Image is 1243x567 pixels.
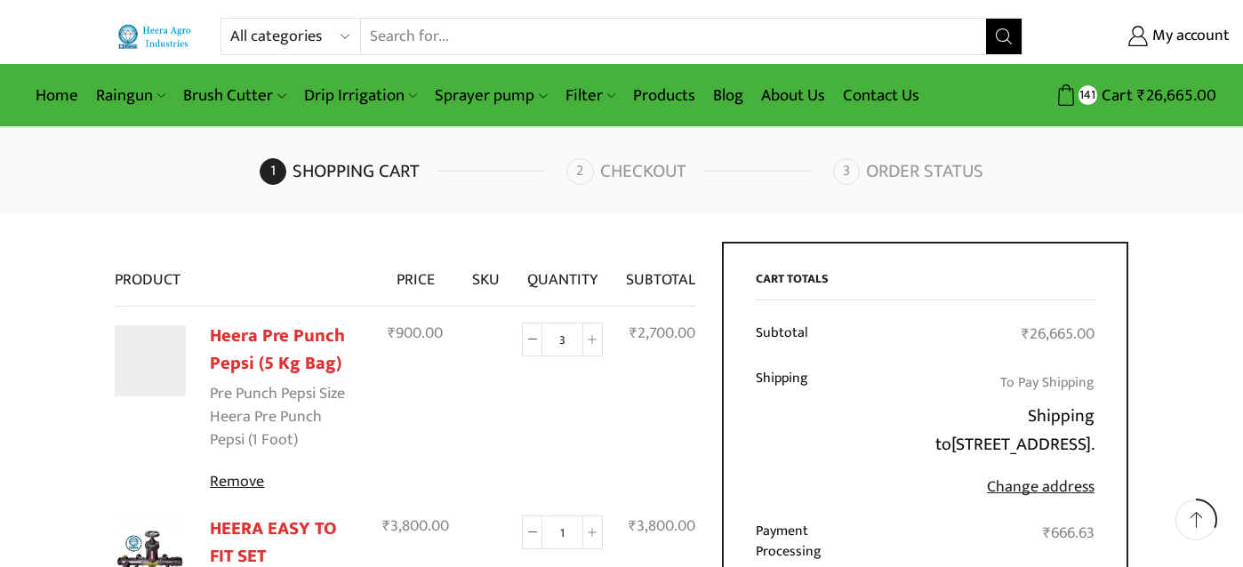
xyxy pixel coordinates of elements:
[630,320,638,347] span: ₹
[756,313,873,358] th: Subtotal
[884,402,1095,459] p: Shipping to .
[752,75,834,116] a: About Us
[1137,82,1146,109] span: ₹
[987,474,1095,500] a: Change address
[115,242,370,306] th: Product
[951,429,1091,459] strong: [STREET_ADDRESS]
[210,382,345,406] dt: Pre Punch Pepsi Size
[388,320,443,347] bdi: 900.00
[629,513,695,539] bdi: 3,800.00
[1097,84,1133,108] span: Cart
[510,242,613,306] th: Quantity
[361,19,986,54] input: Search for...
[210,470,358,494] a: Remove
[388,320,396,347] span: ₹
[27,75,87,116] a: Home
[382,513,390,539] span: ₹
[174,75,294,116] a: Brush Cutter
[115,325,186,396] img: Heera Pre Punch Pepsi
[1148,25,1230,48] span: My account
[1022,321,1030,347] span: ₹
[834,75,928,116] a: Contact Us
[1043,520,1051,547] span: ₹
[210,321,345,379] a: Heera Pre Punch Pepsi (5 Kg Bag)
[557,75,624,116] a: Filter
[566,158,828,185] a: Checkout
[629,513,637,539] span: ₹
[756,358,873,511] th: Shipping
[1040,79,1216,112] a: 141 Cart ₹26,665.00
[542,323,582,356] input: Product quantity
[630,320,695,347] bdi: 2,700.00
[87,75,174,116] a: Raingun
[704,75,752,116] a: Blog
[1000,370,1095,395] label: To Pay Shipping
[1137,82,1216,109] bdi: 26,665.00
[986,19,1022,54] button: Search button
[756,272,1095,300] h2: Cart totals
[1022,321,1095,347] bdi: 26,665.00
[542,515,582,549] input: Product quantity
[210,406,358,451] p: Heera Pre Punch Pepsi (1 Foot)
[1043,520,1095,547] bdi: 666.63
[1079,85,1097,104] span: 141
[1049,20,1230,52] a: My account
[426,75,556,116] a: Sprayer pump
[461,242,511,306] th: SKU
[370,242,461,306] th: Price
[295,75,426,116] a: Drip Irrigation
[614,242,695,306] th: Subtotal
[624,75,704,116] a: Products
[382,513,449,539] bdi: 3,800.00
